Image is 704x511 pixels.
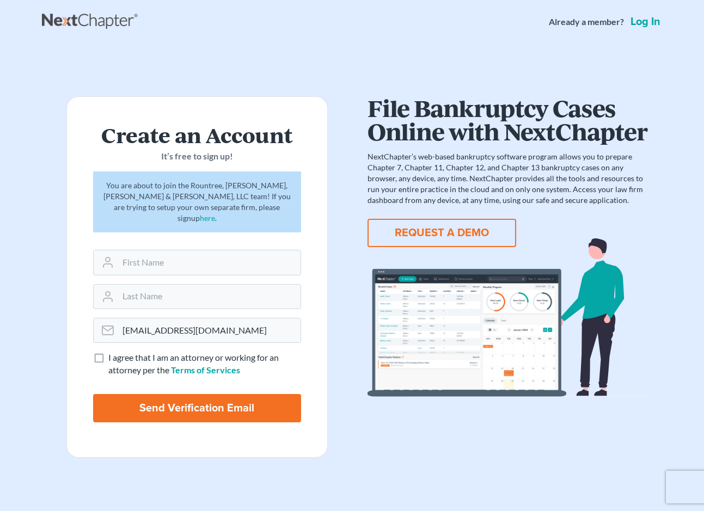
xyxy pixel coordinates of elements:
[118,318,301,342] input: Email Address
[118,285,301,309] input: Last Name
[108,352,279,375] span: I agree that I am an attorney or working for an attorney per the
[200,213,215,223] a: here
[93,150,301,163] p: It’s free to sign up!
[368,238,647,397] img: dashboard-867a026336fddd4d87f0941869007d5e2a59e2bc3a7d80a2916e9f42c0117099.svg
[93,394,301,422] input: Send Verification Email
[93,171,301,232] div: You are about to join the Rountree, [PERSON_NAME], [PERSON_NAME] & [PERSON_NAME], LLC team! If yo...
[171,365,240,375] a: Terms of Services
[368,96,647,143] h1: File Bankruptcy Cases Online with NextChapter
[368,151,647,206] p: NextChapter’s web-based bankruptcy software program allows you to prepare Chapter 7, Chapter 11, ...
[368,219,516,247] button: REQUEST A DEMO
[549,16,624,28] strong: Already a member?
[93,123,301,146] h2: Create an Account
[118,250,301,274] input: First Name
[628,16,663,27] a: Log in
